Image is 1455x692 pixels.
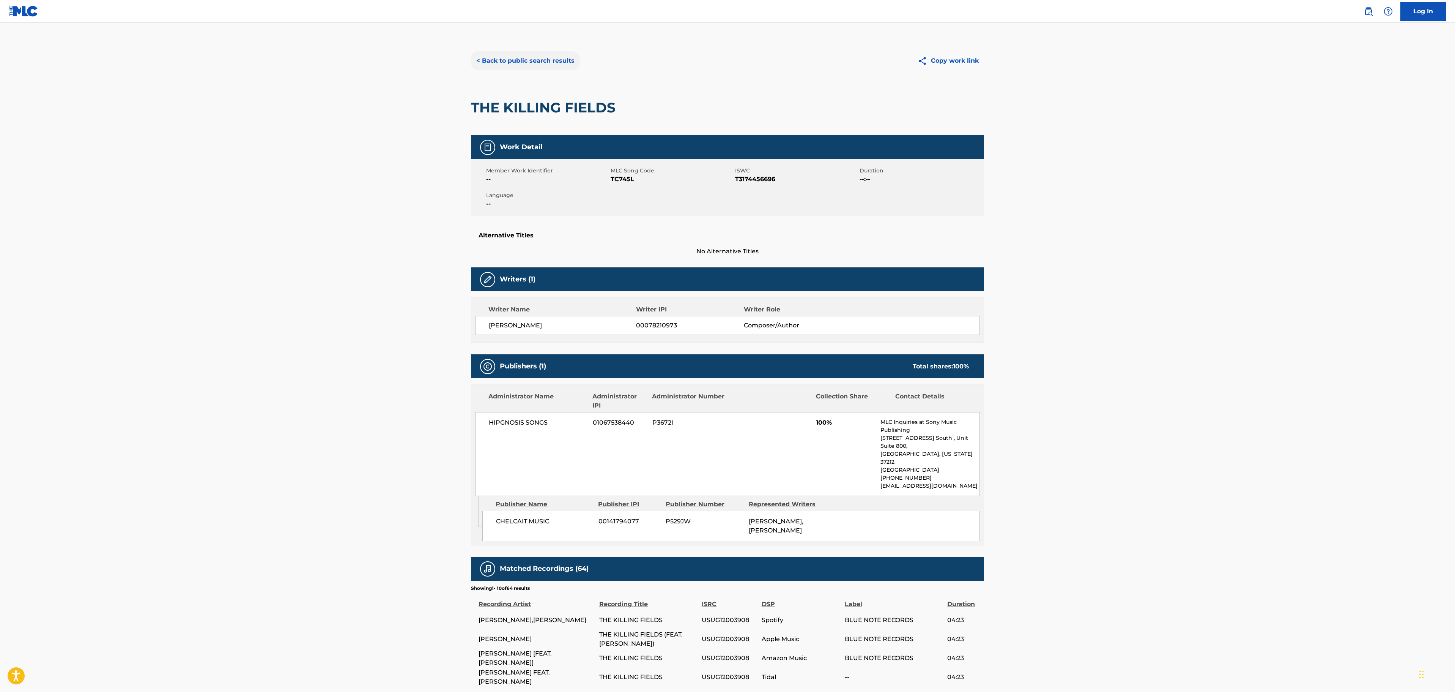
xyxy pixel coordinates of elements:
span: [PERSON_NAME] [FEAT. [PERSON_NAME]] [479,649,595,667]
div: Total shares: [913,362,969,371]
div: Recording Artist [479,592,595,609]
span: THE KILLING FIELDS [599,654,698,663]
div: Label [845,592,943,609]
span: USUG12003908 [702,635,757,644]
span: Member Work Identifier [486,167,609,175]
img: Publishers [483,362,492,371]
span: 00078210973 [636,321,744,330]
h5: Matched Recordings (64) [500,564,589,573]
span: --:-- [860,175,982,184]
span: USUG12003908 [702,616,757,625]
span: [PERSON_NAME], [PERSON_NAME] [749,518,803,534]
img: search [1364,7,1373,16]
span: Apple Music [762,635,841,644]
span: Duration [860,167,982,175]
div: Publisher Name [496,500,592,509]
img: Matched Recordings [483,564,492,574]
button: Copy work link [912,51,984,70]
span: -- [486,199,609,209]
div: Administrator Name [488,392,587,410]
h5: Work Detail [500,143,542,152]
div: Help [1381,4,1396,19]
h5: Publishers (1) [500,362,546,371]
span: T3174456696 [735,175,858,184]
p: Showing 1 - 10 of 64 results [471,585,530,592]
span: BLUE NOTE RECORDS [845,654,943,663]
h5: Alternative Titles [479,232,976,239]
span: 01067538440 [593,418,647,427]
div: Recording Title [599,592,698,609]
p: [STREET_ADDRESS] South , Unit Suite 800, [880,434,979,450]
a: Log In [1400,2,1446,21]
p: [GEOGRAPHIC_DATA], [US_STATE] 37212 [880,450,979,466]
span: [PERSON_NAME] [479,635,595,644]
div: Contact Details [895,392,969,410]
span: 00141794077 [598,517,660,526]
div: Administrator IPI [592,392,646,410]
span: Spotify [762,616,841,625]
img: help [1384,7,1393,16]
div: Writer IPI [636,305,744,314]
span: Tidal [762,673,841,682]
span: BLUE NOTE RECORDS [845,616,943,625]
span: Amazon Music [762,654,841,663]
span: THE KILLING FIELDS (FEAT. [PERSON_NAME]) [599,630,698,648]
span: THE KILLING FIELDS [599,673,698,682]
div: DSP [762,592,841,609]
span: Language [486,191,609,199]
div: Represented Writers [749,500,826,509]
p: MLC Inquiries at Sony Music Publishing [880,418,979,434]
div: Drag [1419,663,1424,686]
span: 100% [816,418,875,427]
span: P3672I [652,418,726,427]
div: Writer Role [744,305,842,314]
span: 04:23 [947,654,980,663]
span: Composer/Author [744,321,842,330]
span: No Alternative Titles [471,247,984,256]
span: -- [486,175,609,184]
span: 100 % [953,363,969,370]
span: THE KILLING FIELDS [599,616,698,625]
iframe: Chat Widget [1417,656,1455,692]
span: USUG12003908 [702,673,757,682]
span: [PERSON_NAME] FEAT. [PERSON_NAME] [479,668,595,686]
div: Duration [947,592,980,609]
button: < Back to public search results [471,51,580,70]
h2: THE KILLING FIELDS [471,99,619,116]
div: Administrator Number [652,392,726,410]
img: Work Detail [483,143,492,152]
h5: Writers (1) [500,275,535,284]
span: 04:23 [947,673,980,682]
span: 04:23 [947,635,980,644]
div: Writer Name [488,305,636,314]
p: [PHONE_NUMBER] [880,474,979,482]
span: HIPGNOSIS SONGS [489,418,587,427]
p: [EMAIL_ADDRESS][DOMAIN_NAME] [880,482,979,490]
img: Copy work link [918,56,931,66]
span: MLC Song Code [611,167,733,175]
div: Publisher IPI [598,500,660,509]
span: [PERSON_NAME] [489,321,636,330]
img: Writers [483,275,492,284]
span: BLUE NOTE RECORDS [845,635,943,644]
div: ISRC [702,592,757,609]
div: Publisher Number [666,500,743,509]
div: Collection Share [816,392,890,410]
span: P529JW [666,517,743,526]
img: MLC Logo [9,6,38,17]
span: [PERSON_NAME],[PERSON_NAME] [479,616,595,625]
span: -- [845,673,943,682]
span: ISWC [735,167,858,175]
span: USUG12003908 [702,654,757,663]
a: Public Search [1361,4,1376,19]
span: TC745L [611,175,733,184]
span: CHELCAIT MUSIC [496,517,593,526]
span: 04:23 [947,616,980,625]
p: [GEOGRAPHIC_DATA] [880,466,979,474]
